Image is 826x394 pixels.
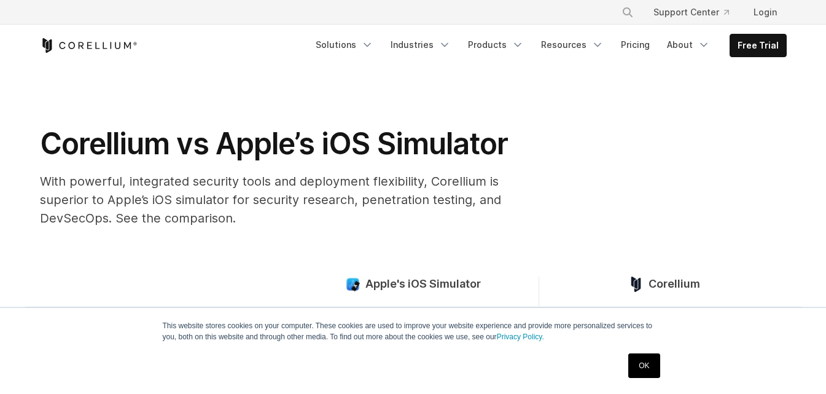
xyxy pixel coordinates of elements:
[461,34,531,56] a: Products
[644,1,739,23] a: Support Center
[365,277,481,291] span: Apple's iOS Simulator
[607,1,787,23] div: Navigation Menu
[744,1,787,23] a: Login
[383,34,458,56] a: Industries
[40,38,138,53] a: Corellium Home
[308,34,381,56] a: Solutions
[534,34,611,56] a: Resources
[308,34,787,57] div: Navigation Menu
[614,34,657,56] a: Pricing
[730,34,786,57] a: Free Trial
[660,34,717,56] a: About
[628,353,660,378] a: OK
[163,320,664,342] p: This website stores cookies on your computer. These cookies are used to improve your website expe...
[345,277,360,292] img: compare_ios-simulator--large
[40,172,531,227] p: With powerful, integrated security tools and deployment flexibility, Corellium is superior to App...
[649,277,700,291] span: Corellium
[617,1,639,23] button: Search
[40,125,531,162] h1: Corellium vs Apple’s iOS Simulator
[497,333,544,341] a: Privacy Policy.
